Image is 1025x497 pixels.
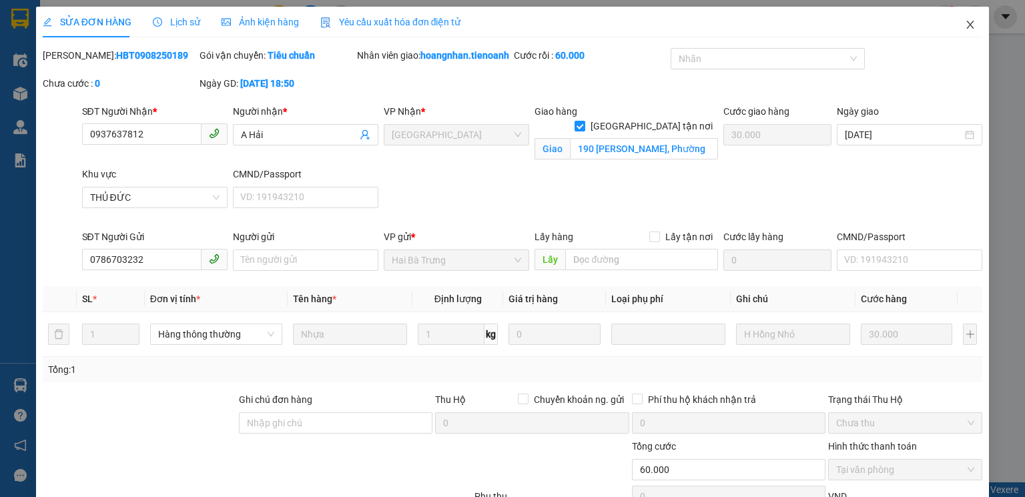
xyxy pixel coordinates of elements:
[836,413,974,433] span: Chưa thu
[837,106,879,117] label: Ngày giao
[535,231,573,242] span: Lấy hàng
[723,231,783,242] label: Cước lấy hàng
[952,7,989,44] button: Close
[736,324,850,345] input: Ghi Chú
[731,286,856,312] th: Ghi chú
[565,249,718,270] input: Dọc đường
[392,250,521,270] span: Hai Bà Trưng
[153,17,200,27] span: Lịch sử
[723,250,831,271] input: Cước lấy hàng
[200,48,354,63] div: Gói vận chuyển:
[90,187,220,207] span: THỦ ĐỨC
[435,394,466,405] span: Thu Hộ
[723,124,831,145] input: Cước giao hàng
[82,104,228,119] div: SĐT Người Nhận
[861,324,952,345] input: 0
[82,229,228,244] div: SĐT Người Gửi
[723,106,789,117] label: Cước giao hàng
[963,324,977,345] button: plus
[384,229,529,244] div: VP gửi
[861,294,907,304] span: Cước hàng
[268,50,315,61] b: Tiêu chuẩn
[43,17,131,27] span: SỬA ĐƠN HÀNG
[836,460,974,480] span: Tại văn phòng
[965,19,976,30] span: close
[632,441,676,452] span: Tổng cước
[508,324,600,345] input: 0
[200,76,354,91] div: Ngày GD:
[48,362,396,377] div: Tổng: 1
[845,127,962,142] input: Ngày giao
[233,229,378,244] div: Người gửi
[239,394,312,405] label: Ghi chú đơn hàng
[535,249,565,270] span: Lấy
[209,254,220,264] span: phone
[293,324,407,345] input: VD: Bàn, Ghế
[828,392,982,407] div: Trạng thái Thu Hộ
[434,294,482,304] span: Định lượng
[43,76,197,91] div: Chưa cước :
[570,138,718,159] input: Giao tận nơi
[555,50,585,61] b: 60.000
[529,392,629,407] span: Chuyển khoản ng. gửi
[82,167,228,181] div: Khu vực
[384,106,421,117] span: VP Nhận
[360,129,370,140] span: user-add
[150,294,200,304] span: Đơn vị tính
[535,138,570,159] span: Giao
[43,17,52,27] span: edit
[606,286,731,312] th: Loại phụ phí
[116,50,188,61] b: HBT0908250189
[158,324,274,344] span: Hàng thông thường
[965,130,974,139] span: close-circle
[239,412,432,434] input: Ghi chú đơn hàng
[643,392,761,407] span: Phí thu hộ khách nhận trả
[153,17,162,27] span: clock-circle
[240,78,294,89] b: [DATE] 18:50
[420,50,509,61] b: hoangnhan.tienoanh
[484,324,498,345] span: kg
[233,167,378,181] div: CMND/Passport
[222,17,231,27] span: picture
[293,294,336,304] span: Tên hàng
[508,294,558,304] span: Giá trị hàng
[828,441,917,452] label: Hình thức thanh toán
[837,229,982,244] div: CMND/Passport
[222,17,299,27] span: Ảnh kiện hàng
[43,48,197,63] div: [PERSON_NAME]:
[585,119,718,133] span: [GEOGRAPHIC_DATA] tận nơi
[392,125,521,145] span: Thủ Đức
[209,128,220,139] span: phone
[535,106,577,117] span: Giao hàng
[320,17,461,27] span: Yêu cầu xuất hóa đơn điện tử
[660,229,718,244] span: Lấy tận nơi
[82,294,93,304] span: SL
[514,48,668,63] div: Cước rồi :
[320,17,331,28] img: icon
[357,48,511,63] div: Nhân viên giao:
[48,324,69,345] button: delete
[95,78,100,89] b: 0
[233,104,378,119] div: Người nhận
